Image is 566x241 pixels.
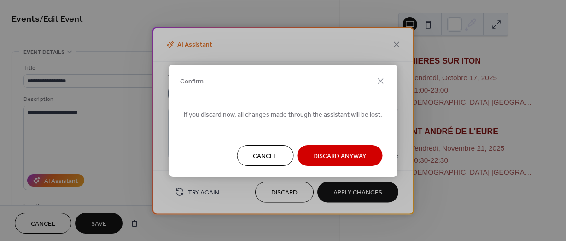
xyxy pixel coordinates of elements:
[313,151,366,161] span: Discard Anyway
[237,145,293,166] button: Cancel
[184,110,382,119] span: If you discard now, all changes made through the assistant will be lost.
[253,151,277,161] span: Cancel
[180,77,204,87] span: Confirm
[297,145,382,166] button: Discard Anyway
